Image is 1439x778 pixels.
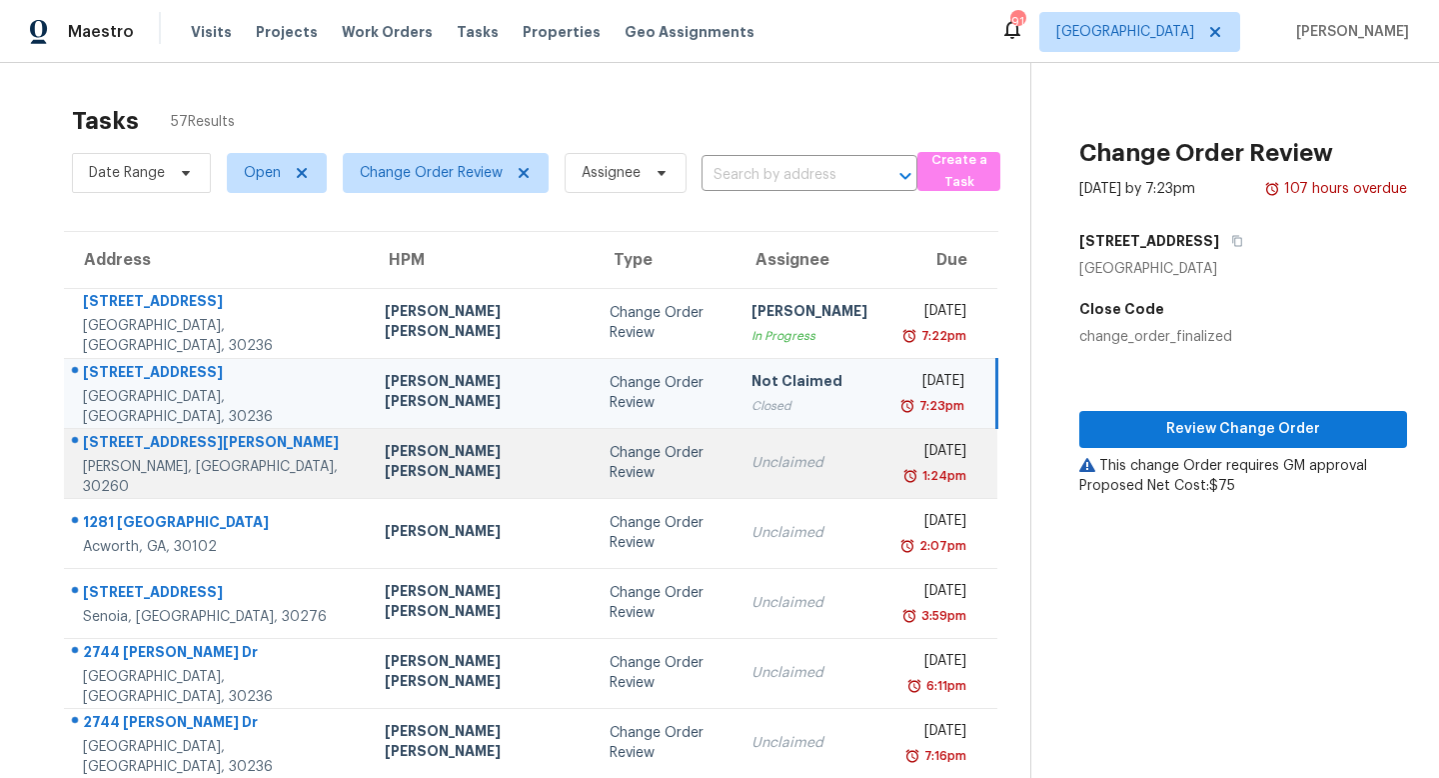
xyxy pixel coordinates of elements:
[191,22,232,42] span: Visits
[899,371,964,396] div: [DATE]
[899,301,965,326] div: [DATE]
[89,163,165,183] span: Date Range
[83,291,353,316] div: [STREET_ADDRESS]
[83,457,353,497] div: [PERSON_NAME], [GEOGRAPHIC_DATA], 30260
[68,22,134,42] span: Maestro
[1056,22,1194,42] span: [GEOGRAPHIC_DATA]
[83,737,353,777] div: [GEOGRAPHIC_DATA], [GEOGRAPHIC_DATA], 30236
[899,396,915,416] img: Overdue Alarm Icon
[171,112,235,132] span: 57 Results
[385,651,578,696] div: [PERSON_NAME] [PERSON_NAME]
[899,536,915,556] img: Overdue Alarm Icon
[610,583,719,623] div: Change Order Review
[83,642,353,667] div: 2744 [PERSON_NAME] Dr
[899,441,965,466] div: [DATE]
[1079,327,1407,347] div: change_order_finalized
[1079,143,1333,163] h2: Change Order Review
[244,163,281,183] span: Open
[72,111,139,131] h2: Tasks
[751,453,867,473] div: Unclaimed
[915,396,964,416] div: 7:23pm
[385,721,578,766] div: [PERSON_NAME] [PERSON_NAME]
[1219,223,1246,259] button: Copy Address
[610,303,719,343] div: Change Order Review
[751,371,867,396] div: Not Claimed
[901,606,917,626] img: Overdue Alarm Icon
[83,667,353,707] div: [GEOGRAPHIC_DATA], [GEOGRAPHIC_DATA], 30236
[369,232,594,288] th: HPM
[735,232,883,288] th: Assignee
[904,746,920,766] img: Overdue Alarm Icon
[891,162,919,190] button: Open
[917,606,966,626] div: 3:59pm
[594,232,735,288] th: Type
[1079,231,1219,251] h5: [STREET_ADDRESS]
[1280,179,1407,199] div: 107 hours overdue
[917,326,966,346] div: 7:22pm
[625,22,754,42] span: Geo Assignments
[610,653,719,693] div: Change Order Review
[385,521,578,546] div: [PERSON_NAME]
[751,301,867,326] div: [PERSON_NAME]
[64,232,369,288] th: Address
[899,721,965,746] div: [DATE]
[610,513,719,553] div: Change Order Review
[385,441,578,486] div: [PERSON_NAME] [PERSON_NAME]
[83,712,353,737] div: 2744 [PERSON_NAME] Dr
[1079,456,1407,476] div: This change Order requires GM approval
[920,746,966,766] div: 7:16pm
[915,536,966,556] div: 2:07pm
[917,152,1000,191] button: Create a Task
[610,723,719,763] div: Change Order Review
[1079,299,1407,319] h5: Close Code
[751,663,867,683] div: Unclaimed
[256,22,318,42] span: Projects
[83,316,353,356] div: [GEOGRAPHIC_DATA], [GEOGRAPHIC_DATA], 30236
[751,733,867,753] div: Unclaimed
[901,326,917,346] img: Overdue Alarm Icon
[385,371,578,416] div: [PERSON_NAME] [PERSON_NAME]
[1010,12,1024,32] div: 91
[83,537,353,557] div: Acworth, GA, 30102
[523,22,601,42] span: Properties
[83,512,353,537] div: 1281 [GEOGRAPHIC_DATA]
[899,651,965,676] div: [DATE]
[902,466,918,486] img: Overdue Alarm Icon
[899,511,965,536] div: [DATE]
[83,362,353,387] div: [STREET_ADDRESS]
[610,373,719,413] div: Change Order Review
[1079,476,1407,496] div: Proposed Net Cost: $75
[83,582,353,607] div: [STREET_ADDRESS]
[610,443,719,483] div: Change Order Review
[83,432,353,457] div: [STREET_ADDRESS][PERSON_NAME]
[1079,259,1407,279] div: [GEOGRAPHIC_DATA]
[702,160,861,191] input: Search by address
[751,326,867,346] div: In Progress
[1288,22,1409,42] span: [PERSON_NAME]
[922,676,966,696] div: 6:11pm
[1095,417,1391,442] span: Review Change Order
[918,466,966,486] div: 1:24pm
[457,25,499,39] span: Tasks
[83,607,353,627] div: Senoia, [GEOGRAPHIC_DATA], 30276
[883,232,996,288] th: Due
[385,301,578,346] div: [PERSON_NAME] [PERSON_NAME]
[751,593,867,613] div: Unclaimed
[582,163,641,183] span: Assignee
[360,163,503,183] span: Change Order Review
[342,22,433,42] span: Work Orders
[1079,411,1407,448] button: Review Change Order
[385,581,578,626] div: [PERSON_NAME] [PERSON_NAME]
[899,581,965,606] div: [DATE]
[751,396,867,416] div: Closed
[1264,179,1280,199] img: Overdue Alarm Icon
[927,149,990,195] span: Create a Task
[751,523,867,543] div: Unclaimed
[906,676,922,696] img: Overdue Alarm Icon
[1079,179,1195,199] div: [DATE] by 7:23pm
[83,387,353,427] div: [GEOGRAPHIC_DATA], [GEOGRAPHIC_DATA], 30236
